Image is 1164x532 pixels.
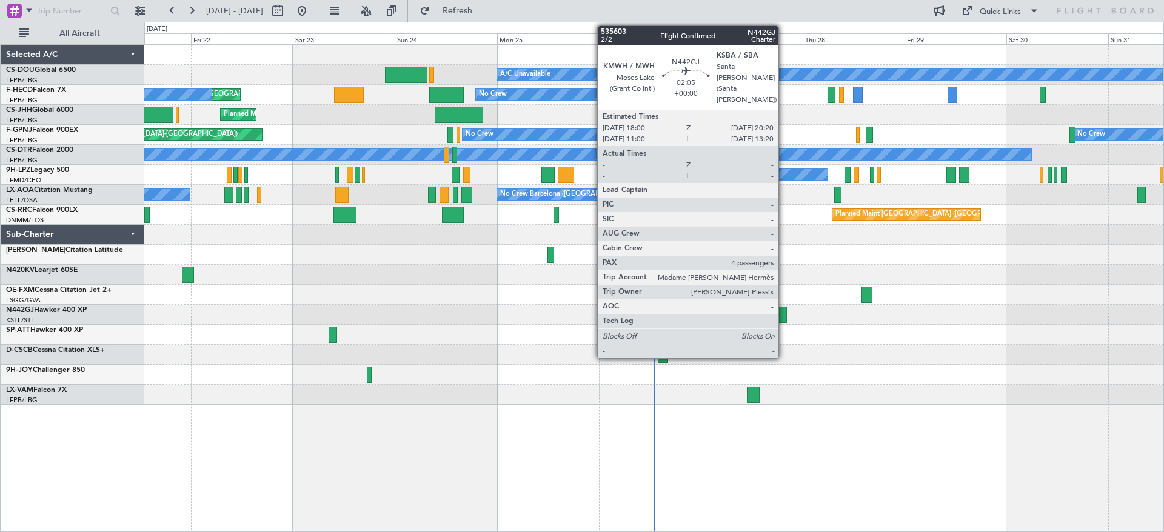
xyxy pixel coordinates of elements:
[6,76,38,85] a: LFPB/LBG
[6,147,32,154] span: CS-DTR
[6,367,85,374] a: 9H-JOYChallenger 850
[500,65,550,84] div: A/C Unavailable
[6,167,30,174] span: 9H-LPZ
[6,287,35,294] span: OE-FXM
[632,65,823,84] div: Planned Maint [GEOGRAPHIC_DATA] ([GEOGRAPHIC_DATA])
[6,387,33,394] span: LX-VAM
[6,127,78,134] a: F-GPNJFalcon 900EX
[678,165,706,184] div: No Crew
[803,33,905,44] div: Thu 28
[206,5,263,16] span: [DATE] - [DATE]
[6,347,105,354] a: D-CSCBCessna Citation XLS+
[6,176,41,185] a: LFMD/CEQ
[6,67,35,74] span: CS-DOU
[6,67,76,74] a: CS-DOUGlobal 6500
[414,1,487,21] button: Refresh
[6,107,73,114] a: CS-JHHGlobal 6000
[6,367,33,374] span: 9H-JOY
[293,33,395,44] div: Sat 23
[6,196,38,205] a: LELL/QSA
[479,85,507,104] div: No Crew
[6,207,78,214] a: CS-RRCFalcon 900LX
[6,207,32,214] span: CS-RRC
[6,187,93,194] a: LX-AOACitation Mustang
[905,33,1006,44] div: Fri 29
[191,33,293,44] div: Fri 22
[701,33,803,44] div: Wed 27
[466,125,493,144] div: No Crew
[1077,125,1105,144] div: No Crew
[6,116,38,125] a: LFPB/LBG
[6,347,33,354] span: D-CSCB
[599,33,701,44] div: Tue 26
[980,6,1021,18] div: Quick Links
[6,296,41,305] a: LSGG/GVA
[1006,33,1108,44] div: Sat 30
[6,247,123,254] a: [PERSON_NAME]Citation Latitude
[6,387,67,394] a: LX-VAMFalcon 7X
[6,267,78,274] a: N420KVLearjet 60SE
[497,33,599,44] div: Mon 25
[602,65,630,84] div: No Crew
[6,167,69,174] a: 9H-LPZLegacy 500
[6,147,73,154] a: CS-DTRFalcon 2000
[6,327,30,334] span: SP-ATT
[6,307,87,314] a: N442GJHawker 400 XP
[6,187,34,194] span: LX-AOA
[6,307,34,314] span: N442GJ
[432,7,483,15] span: Refresh
[835,205,1026,224] div: Planned Maint [GEOGRAPHIC_DATA] ([GEOGRAPHIC_DATA])
[6,327,83,334] a: SP-ATTHawker 400 XP
[147,24,167,35] div: [DATE]
[6,396,38,405] a: LFPB/LBG
[6,87,66,94] a: F-HECDFalcon 7X
[224,105,415,124] div: Planned Maint [GEOGRAPHIC_DATA] ([GEOGRAPHIC_DATA])
[13,24,132,43] button: All Aircraft
[6,216,44,225] a: DNMM/LOS
[6,136,38,145] a: LFPB/LBG
[395,33,497,44] div: Sun 24
[6,127,32,134] span: F-GPNJ
[6,247,65,254] span: [PERSON_NAME]
[37,2,107,20] input: Trip Number
[6,96,38,105] a: LFPB/LBG
[955,1,1045,21] button: Quick Links
[500,185,635,204] div: No Crew Barcelona ([GEOGRAPHIC_DATA])
[6,287,112,294] a: OE-FXMCessna Citation Jet 2+
[632,205,823,224] div: Planned Maint [GEOGRAPHIC_DATA] ([GEOGRAPHIC_DATA])
[6,316,35,325] a: KSTL/STL
[6,87,33,94] span: F-HECD
[6,107,32,114] span: CS-JHH
[32,29,128,38] span: All Aircraft
[6,267,35,274] span: N420KV
[6,156,38,165] a: LFPB/LBG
